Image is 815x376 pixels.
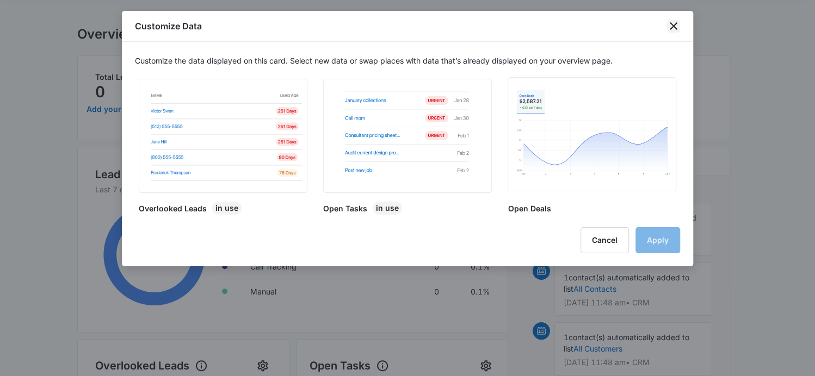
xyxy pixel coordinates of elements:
img: table with a list of leads [141,79,305,192]
button: close [667,20,680,33]
h2: Overlooked Leads [139,203,207,214]
h1: Customize Data [135,20,202,33]
img: image of an area chart in a light blue color [510,78,674,191]
h2: Open Tasks [323,203,367,214]
h2: Open Deals [508,203,551,214]
div: In Use [212,202,242,215]
p: Customize the data displayed on this card. Select new data or swap places with data that’s alread... [135,55,680,66]
div: In Use [373,202,402,215]
button: Cancel [581,227,629,253]
img: a table with a list of tasks [325,79,490,192]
